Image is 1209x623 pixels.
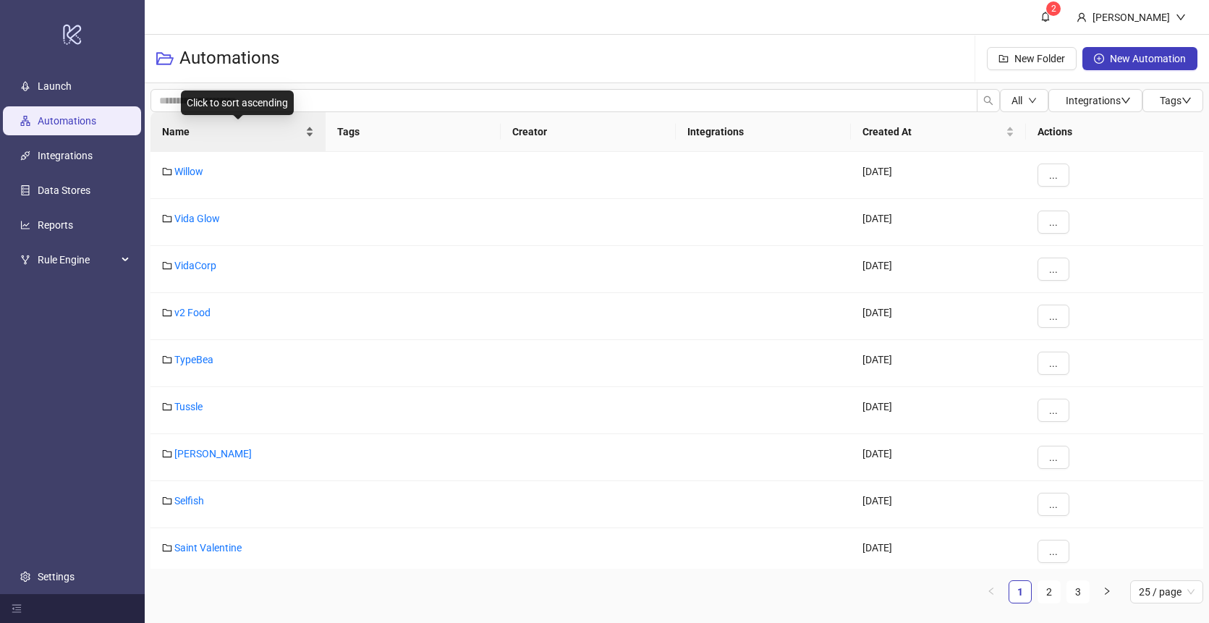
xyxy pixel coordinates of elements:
span: folder [162,543,172,553]
a: Launch [38,80,72,92]
span: ... [1049,404,1058,416]
button: Integrationsdown [1048,89,1142,112]
a: VidaCorp [174,260,216,271]
th: Creator [501,112,676,152]
div: [PERSON_NAME] [1087,9,1176,25]
button: New Folder [987,47,1077,70]
li: Next Page [1095,580,1119,603]
span: folder [162,166,172,177]
span: ... [1049,357,1058,369]
h3: Automations [179,47,279,70]
a: v2 Food [174,307,211,318]
span: 25 / page [1139,581,1195,603]
button: New Automation [1082,47,1197,70]
span: New Automation [1110,53,1186,64]
th: Actions [1026,112,1203,152]
th: Created At [851,112,1026,152]
span: ... [1049,263,1058,275]
span: ... [1049,310,1058,322]
span: ... [1049,499,1058,510]
button: ... [1038,305,1069,328]
a: Automations [38,115,96,127]
span: plus-circle [1094,54,1104,64]
div: [DATE] [851,528,1026,575]
a: Tussle [174,401,203,412]
li: 2 [1038,580,1061,603]
span: left [987,587,996,596]
span: folder [162,496,172,506]
div: [DATE] [851,387,1026,434]
a: Selfish [174,495,204,507]
span: Created At [862,124,1003,140]
a: Integrations [38,150,93,161]
span: All [1011,95,1022,106]
span: user [1077,12,1087,22]
span: folder [162,213,172,224]
span: down [1176,12,1186,22]
li: 1 [1009,580,1032,603]
div: [DATE] [851,434,1026,481]
span: folder-add [998,54,1009,64]
span: New Folder [1014,53,1065,64]
a: 1 [1009,581,1031,603]
button: Tagsdown [1142,89,1203,112]
a: TypeBea [174,354,213,365]
span: folder [162,308,172,318]
span: Tags [1160,95,1192,106]
li: Previous Page [980,580,1003,603]
span: menu-fold [12,603,22,614]
span: search [983,96,993,106]
button: right [1095,580,1119,603]
span: ... [1049,546,1058,557]
li: 3 [1066,580,1090,603]
div: [DATE] [851,293,1026,340]
a: Saint Valentine [174,542,242,554]
span: folder [162,402,172,412]
button: ... [1038,446,1069,469]
button: left [980,580,1003,603]
th: Name [150,112,326,152]
a: 3 [1067,581,1089,603]
a: Settings [38,571,75,582]
span: Integrations [1066,95,1131,106]
button: Alldown [1000,89,1048,112]
button: ... [1038,352,1069,375]
button: ... [1038,258,1069,281]
a: 2 [1038,581,1060,603]
span: folder-open [156,50,174,67]
span: down [1182,96,1192,106]
div: [DATE] [851,152,1026,199]
th: Tags [326,112,501,152]
span: folder [162,260,172,271]
button: ... [1038,164,1069,187]
span: right [1103,587,1111,596]
a: Reports [38,219,73,231]
div: Click to sort ascending [181,90,294,115]
span: 2 [1051,4,1056,14]
span: bell [1040,12,1051,22]
div: [DATE] [851,199,1026,246]
sup: 2 [1046,1,1061,16]
span: folder [162,449,172,459]
button: ... [1038,399,1069,422]
a: Vida Glow [174,213,220,224]
button: ... [1038,540,1069,563]
div: Page Size [1130,580,1203,603]
div: [DATE] [851,481,1026,528]
button: ... [1038,211,1069,234]
span: ... [1049,452,1058,463]
div: [DATE] [851,340,1026,387]
span: Rule Engine [38,245,117,274]
a: [PERSON_NAME] [174,448,252,459]
a: Willow [174,166,203,177]
div: [DATE] [851,246,1026,293]
span: folder [162,355,172,365]
span: down [1121,96,1131,106]
button: ... [1038,493,1069,516]
a: Data Stores [38,185,90,196]
span: ... [1049,169,1058,181]
th: Integrations [676,112,851,152]
span: Name [162,124,302,140]
span: down [1028,96,1037,105]
span: ... [1049,216,1058,228]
